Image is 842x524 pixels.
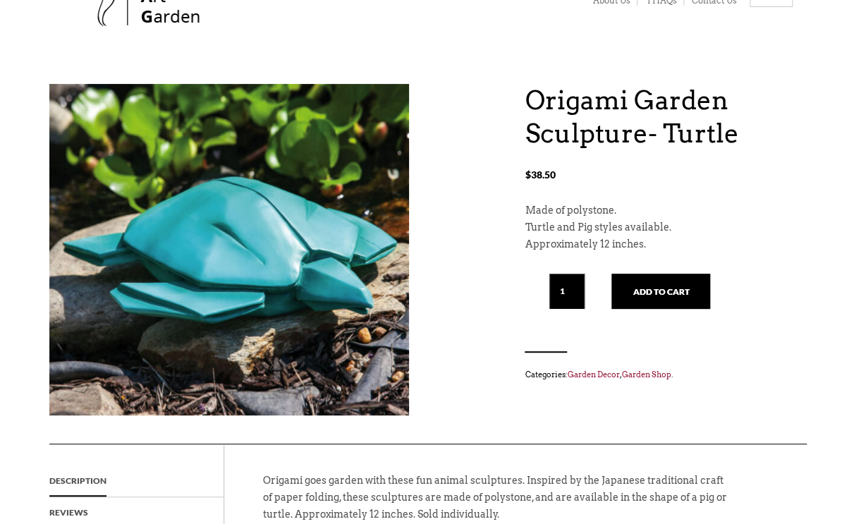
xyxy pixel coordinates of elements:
[525,202,793,219] p: Made of polystone.
[549,274,585,309] input: Qty
[49,465,106,496] a: Description
[621,370,671,379] a: Garden Shop
[525,236,793,253] p: Approximately 12 inches.
[525,169,555,181] bdi: 38.50
[567,370,619,379] a: Garden Decor
[525,169,530,181] span: $
[611,274,710,309] button: Add to cart
[525,367,793,382] span: Categories: , .
[525,219,793,236] p: Turtle and Pig styles available.
[525,84,793,150] h1: Origami Garden Sculpture- Turtle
